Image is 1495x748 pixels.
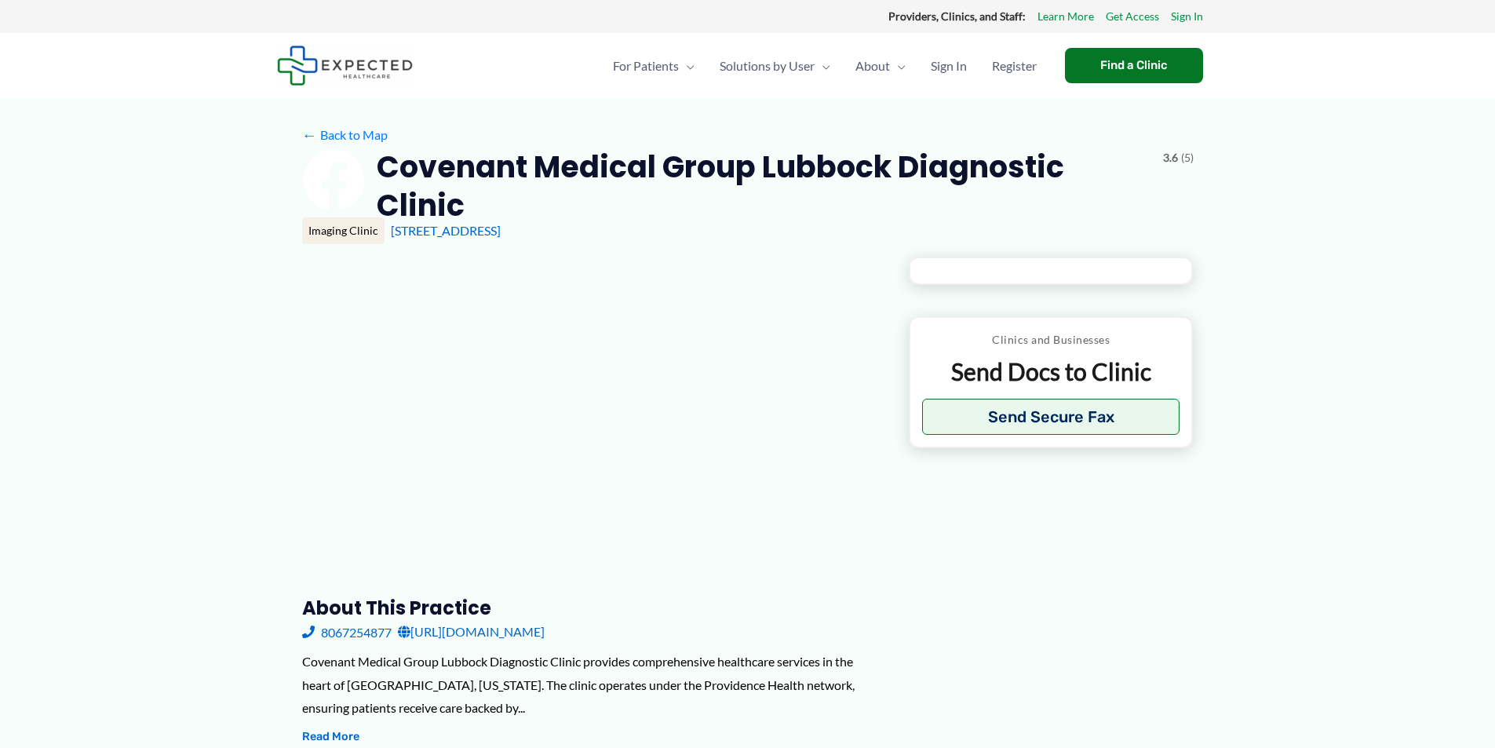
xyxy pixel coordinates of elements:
h3: About this practice [302,596,884,620]
button: Send Secure Fax [922,399,1180,435]
a: Solutions by UserMenu Toggle [707,38,843,93]
span: ← [302,127,317,142]
a: [URL][DOMAIN_NAME] [398,620,545,644]
strong: Providers, Clinics, and Staff: [888,9,1026,23]
div: Covenant Medical Group Lubbock Diagnostic Clinic provides comprehensive healthcare services in th... [302,650,884,720]
span: Register [992,38,1037,93]
a: Sign In [1171,6,1203,27]
span: Menu Toggle [890,38,906,93]
a: For PatientsMenu Toggle [600,38,707,93]
span: Solutions by User [720,38,815,93]
a: ←Back to Map [302,123,388,147]
h2: Covenant Medical Group Lubbock Diagnostic Clinic [377,148,1150,225]
p: Send Docs to Clinic [922,356,1180,387]
span: Menu Toggle [679,38,695,93]
span: (5) [1181,148,1194,168]
nav: Primary Site Navigation [600,38,1049,93]
span: Menu Toggle [815,38,830,93]
a: [STREET_ADDRESS] [391,223,501,238]
a: 8067254877 [302,620,392,644]
button: Read More [302,728,359,746]
span: 3.6 [1163,148,1178,168]
a: Register [979,38,1049,93]
span: Sign In [931,38,967,93]
a: Learn More [1037,6,1094,27]
span: About [855,38,890,93]
img: Expected Healthcare Logo - side, dark font, small [277,46,413,86]
a: AboutMenu Toggle [843,38,918,93]
div: Imaging Clinic [302,217,385,244]
span: For Patients [613,38,679,93]
p: Clinics and Businesses [922,330,1180,350]
a: Sign In [918,38,979,93]
a: Get Access [1106,6,1159,27]
a: Find a Clinic [1065,48,1203,83]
